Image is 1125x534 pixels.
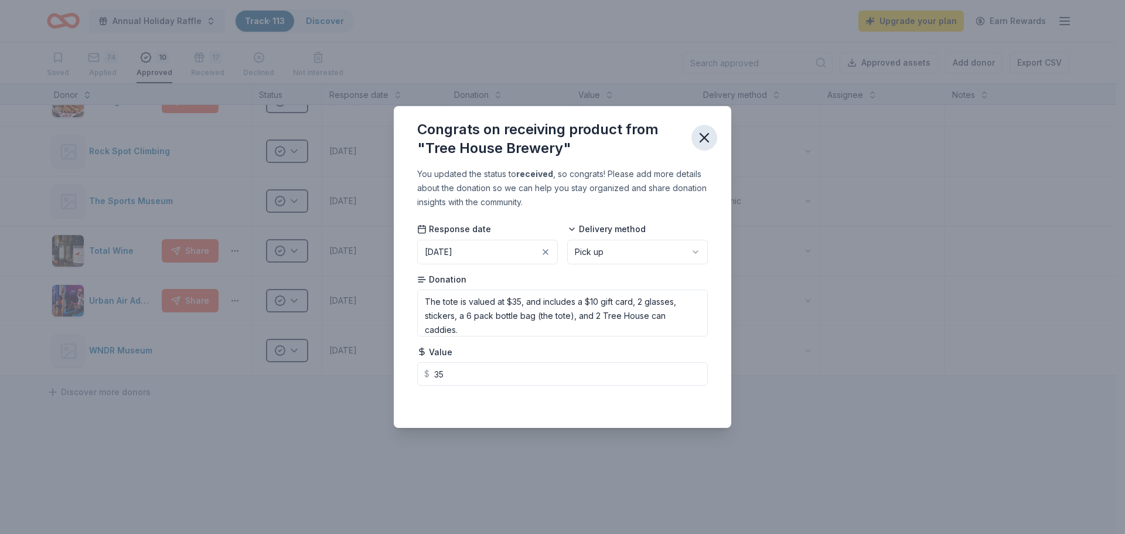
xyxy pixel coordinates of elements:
[417,290,708,336] textarea: The tote is valued at $35, and includes a $10 gift card, 2 glasses, stickers, a 6 pack bottle bag...
[417,223,491,235] span: Response date
[417,274,466,285] span: Donation
[567,223,646,235] span: Delivery method
[417,167,708,209] div: You updated the status to , so congrats! Please add more details about the donation so we can hel...
[425,245,452,259] div: [DATE]
[417,346,452,358] span: Value
[417,240,558,264] button: [DATE]
[417,120,682,158] div: Congrats on receiving product from "Tree House Brewery"
[516,169,553,179] b: received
